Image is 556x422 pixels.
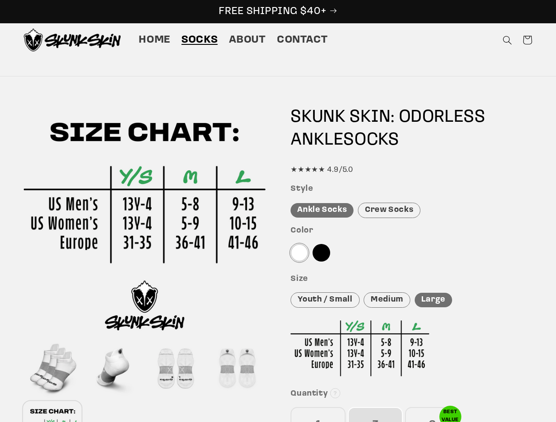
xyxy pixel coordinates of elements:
[291,274,532,284] h3: Size
[291,164,532,177] div: ★★★★★ 4.9/5.0
[277,33,328,47] span: Contact
[223,28,271,52] a: About
[229,33,266,47] span: About
[358,203,420,218] div: Crew Socks
[291,292,359,308] div: Youth / Small
[139,33,170,47] span: Home
[291,203,353,218] div: Ankle Socks
[291,226,532,236] h3: Color
[497,30,517,50] summary: Search
[291,106,532,152] h1: SKUNK SKIN: ODORLESS SOCKS
[271,28,333,52] a: Contact
[9,5,547,18] p: FREE SHIPPING $40+
[364,292,410,308] div: Medium
[291,389,532,399] h3: Quantity
[181,33,217,47] span: Socks
[291,320,429,376] img: Sizing Chart
[133,28,176,52] a: Home
[176,28,223,52] a: Socks
[291,131,343,149] span: ANKLE
[24,29,121,51] img: Skunk Skin Anti-Odor Socks.
[415,293,452,307] div: Large
[291,184,532,194] h3: Style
